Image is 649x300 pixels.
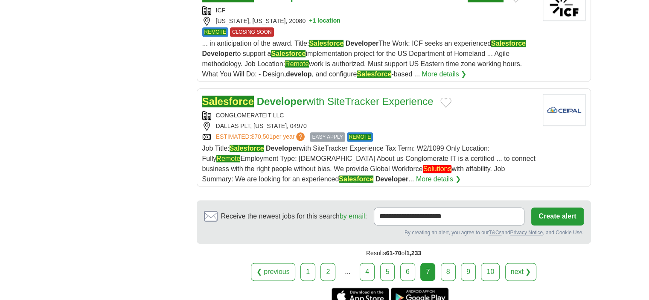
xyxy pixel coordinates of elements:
[202,96,254,107] em: Salesforce
[202,122,536,131] div: DALLAS PLT, [US_STATE], 04970
[202,40,526,78] span: ... in anticipation of the award. Title: The Work: ICF seeks an experienced to support a implemen...
[489,230,501,236] a: T&Cs
[216,132,307,142] a: ESTIMATED:$70,501per year?
[271,50,306,57] em: Salesforce
[423,165,452,173] em: Solutions
[230,145,264,152] em: Salesforce
[202,50,235,57] strong: Developer
[266,145,299,152] strong: Developer
[310,132,345,142] span: EASY APPLY
[309,17,341,26] button: +1 location
[406,250,421,256] span: 1,233
[491,40,526,47] em: Salesforce
[375,175,408,183] strong: Developer
[349,134,371,140] em: REMOTE
[416,174,461,184] a: More details ❯
[339,175,373,183] em: Salesforce
[202,145,535,183] span: Job Title: with SiteTracker Experience Tax Term: W2/1099 Only Location: Fully Employment Type: [D...
[286,70,311,78] strong: develop
[300,263,315,281] a: 1
[422,69,466,79] a: More details ❯
[360,263,375,281] a: 4
[285,60,309,67] em: Remote
[505,263,537,281] a: next ❯
[221,211,367,221] span: Receive the newest jobs for this search :
[320,263,335,281] a: 2
[251,263,295,281] a: ❮ previous
[510,230,543,236] a: Privacy Notice
[216,155,240,162] em: Remote
[309,40,343,47] em: Salesforce
[204,29,226,35] em: REMOTE
[202,111,536,120] div: CONGLOMERATEIT LLC
[531,207,583,225] button: Create alert
[441,263,456,281] a: 8
[346,40,378,47] strong: Developer
[400,263,415,281] a: 6
[251,133,273,140] span: $70,501
[216,7,226,14] a: ICF
[357,70,391,78] em: Salesforce
[296,132,305,141] span: ?
[340,213,365,220] a: by email
[197,244,591,263] div: Results of
[202,17,536,26] div: [US_STATE], [US_STATE], 20080
[202,96,434,107] a: Salesforce Developerwith SiteTracker Experience
[481,263,500,281] a: 10
[380,263,395,281] a: 5
[461,263,476,281] a: 9
[440,97,451,108] button: Add to favorite jobs
[386,250,402,256] span: 61-70
[543,94,585,126] img: Company logo
[257,96,306,107] strong: Developer
[204,229,584,236] div: By creating an alert, you agree to our and , and Cookie Use.
[420,263,435,281] div: 7
[339,263,356,280] div: ...
[309,17,312,26] span: +
[230,27,274,37] span: CLOSING SOON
